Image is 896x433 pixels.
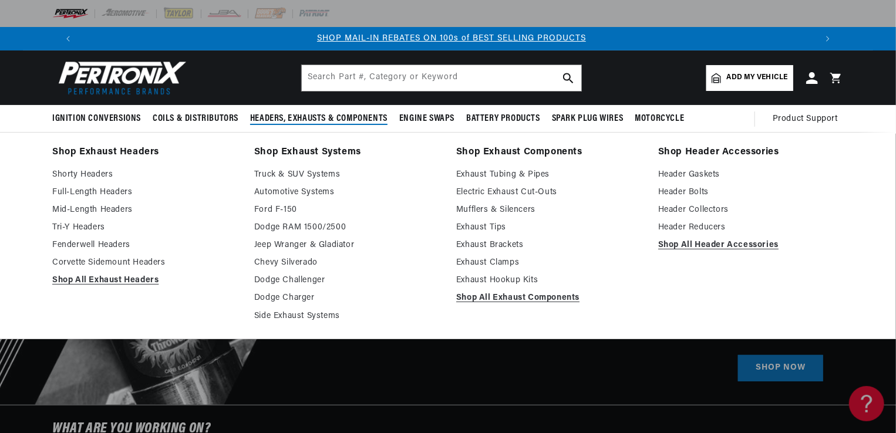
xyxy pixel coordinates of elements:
[254,144,440,161] a: Shop Exhaust Systems
[52,105,147,133] summary: Ignition Conversions
[52,144,238,161] a: Shop Exhaust Headers
[23,27,873,50] slideshow-component: Translation missing: en.sections.announcements.announcement_bar
[254,256,440,270] a: Chevy Silverado
[52,57,187,98] img: Pertronix
[147,105,244,133] summary: Coils & Distributors
[658,203,844,217] a: Header Collectors
[635,113,684,125] span: Motorcycle
[738,355,823,381] a: SHOP NOW
[546,105,629,133] summary: Spark Plug Wires
[816,27,840,50] button: Translation missing: en.sections.announcements.next_announcement
[706,65,793,91] a: Add my vehicle
[727,72,788,83] span: Add my vehicle
[254,221,440,235] a: Dodge RAM 1500/2500
[52,221,238,235] a: Tri-Y Headers
[393,105,460,133] summary: Engine Swaps
[302,65,581,91] input: Search Part #, Category or Keyword
[250,113,388,125] span: Headers, Exhausts & Components
[466,113,540,125] span: Battery Products
[456,273,642,287] a: Exhaust Hookup Kits
[658,144,844,161] a: Shop Header Accessories
[658,168,844,182] a: Header Gaskets
[52,273,238,287] a: Shop All Exhaust Headers
[555,65,581,91] button: search button
[456,221,642,235] a: Exhaust Tips
[52,185,238,199] a: Full-Length Headers
[460,105,546,133] summary: Battery Products
[658,221,844,235] a: Header Reducers
[317,34,586,43] a: SHOP MAIL-IN REBATES ON 100s of BEST SELLING PRODUCTS
[552,113,624,125] span: Spark Plug Wires
[52,238,238,252] a: Fenderwell Headers
[658,238,844,252] a: Shop All Header Accessories
[399,113,454,125] span: Engine Swaps
[52,203,238,217] a: Mid-Length Headers
[83,32,820,45] div: Announcement
[52,256,238,270] a: Corvette Sidemount Headers
[83,32,820,45] div: 2 of 3
[773,105,844,133] summary: Product Support
[254,203,440,217] a: Ford F-150
[254,238,440,252] a: Jeep Wranger & Gladiator
[456,238,642,252] a: Exhaust Brackets
[254,185,440,199] a: Automotive Systems
[254,273,440,287] a: Dodge Challenger
[56,27,80,50] button: Translation missing: en.sections.announcements.previous_announcement
[52,168,238,182] a: Shorty Headers
[244,105,393,133] summary: Headers, Exhausts & Components
[456,168,642,182] a: Exhaust Tubing & Pipes
[254,291,440,305] a: Dodge Charger
[254,168,440,182] a: Truck & SUV Systems
[456,203,642,217] a: Mufflers & Silencers
[254,309,440,323] a: Side Exhaust Systems
[456,291,642,305] a: Shop All Exhaust Components
[456,185,642,199] a: Electric Exhaust Cut-Outs
[629,105,690,133] summary: Motorcycle
[52,113,141,125] span: Ignition Conversions
[658,185,844,199] a: Header Bolts
[153,113,238,125] span: Coils & Distributors
[456,144,642,161] a: Shop Exhaust Components
[773,113,838,126] span: Product Support
[456,256,642,270] a: Exhaust Clamps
